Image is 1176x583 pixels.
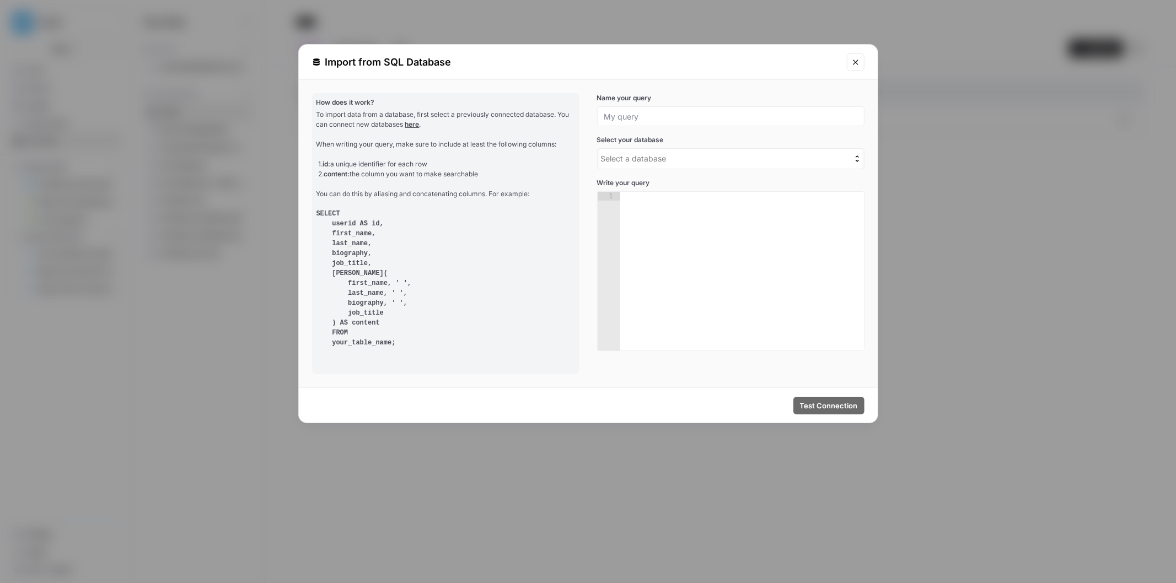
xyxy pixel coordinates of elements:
p: How does it work? [316,98,575,107]
button: Test Connection [793,397,864,414]
span: content: [324,170,350,178]
span: Select a database [601,154,667,163]
button: Close modal [847,53,864,71]
input: My query [604,111,857,121]
span: id: [323,160,331,168]
span: Write your query [597,178,864,188]
div: To import data from a database, first select a previously connected database. You can connect new... [316,110,575,348]
div: 1 [598,192,620,201]
span: Test Connection [800,400,858,411]
label: Name your query [597,93,864,103]
a: here [405,120,420,128]
pre: SELECT userid AS id, first_name, last_name, biography, job_title, [PERSON_NAME]( first_name, ' ',... [316,209,575,348]
div: 1. a unique identifier for each row 2. the column you want to make searchable [319,159,575,179]
span: Select your database [597,135,864,145]
div: Import from SQL Database [312,55,840,70]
